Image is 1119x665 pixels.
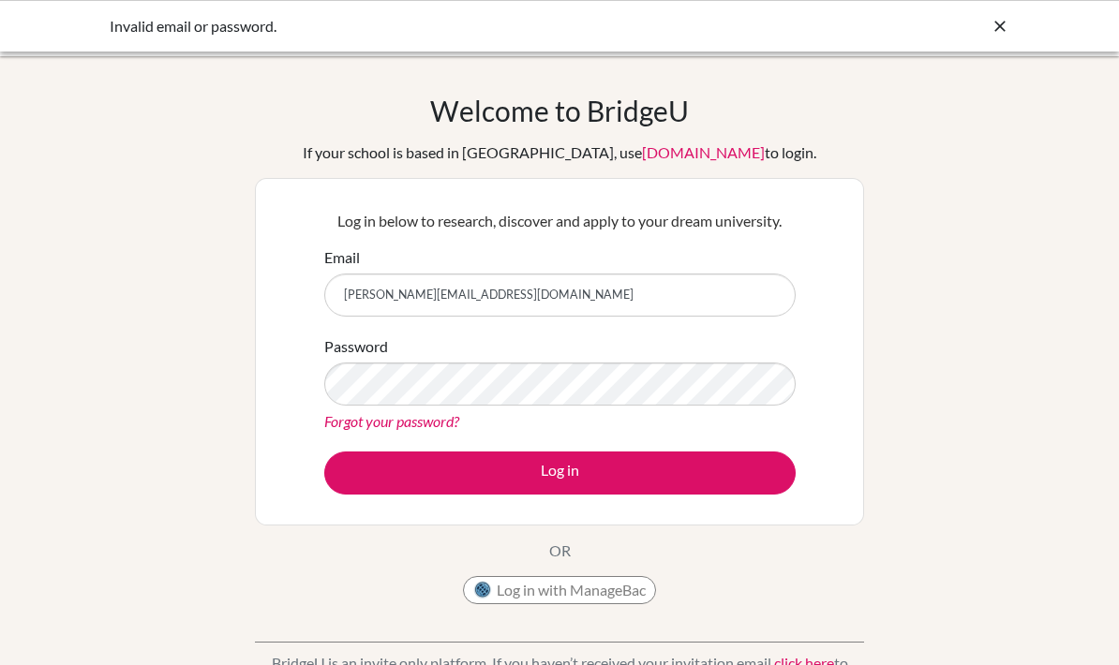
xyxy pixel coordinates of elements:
button: Log in [324,451,796,495]
h1: Welcome to BridgeU [430,94,689,127]
div: Invalid email or password. [110,15,728,37]
div: If your school is based in [GEOGRAPHIC_DATA], use to login. [303,141,816,164]
button: Log in with ManageBac [463,576,656,604]
a: Forgot your password? [324,412,459,430]
p: Log in below to research, discover and apply to your dream university. [324,210,796,232]
p: OR [549,539,571,562]
a: [DOMAIN_NAME] [642,143,765,161]
label: Password [324,335,388,358]
label: Email [324,246,360,269]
